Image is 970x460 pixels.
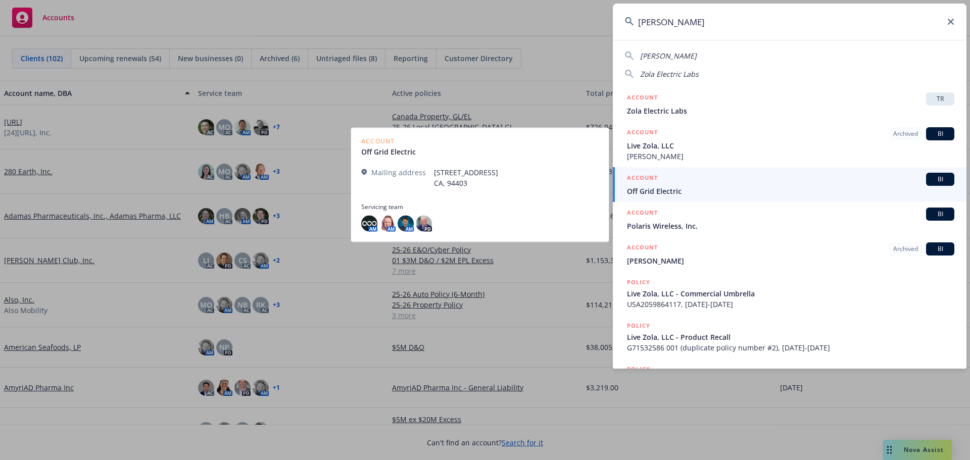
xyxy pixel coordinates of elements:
span: BI [930,175,950,184]
h5: POLICY [627,321,650,331]
span: Archived [893,244,918,253]
h5: ACCOUNT [627,127,658,139]
h5: ACCOUNT [627,242,658,254]
h5: POLICY [627,277,650,287]
span: BI [930,244,950,253]
a: POLICYLive Zola, LLC - Commercial UmbrellaUSA2059864117, [DATE]-[DATE] [613,272,966,315]
span: Polaris Wireless, Inc. [627,221,954,231]
span: TR [930,94,950,104]
a: ACCOUNTBIPolaris Wireless, Inc. [613,202,966,237]
span: [PERSON_NAME] [640,51,697,61]
span: Live Zola, LLC - Commercial Umbrella [627,288,954,299]
span: [PERSON_NAME] [627,255,954,266]
span: Zola Electric Labs [640,69,699,79]
span: Off Grid Electric [627,186,954,196]
span: USA2059864117, [DATE]-[DATE] [627,299,954,310]
span: Live Zola, LLC - Product Recall [627,332,954,342]
span: [PERSON_NAME] [627,151,954,162]
input: Search... [613,4,966,40]
a: ACCOUNTArchivedBILive Zola, LLC[PERSON_NAME] [613,122,966,167]
a: ACCOUNTBIOff Grid Electric [613,167,966,202]
a: ACCOUNTTRZola Electric Labs [613,87,966,122]
h5: ACCOUNT [627,208,658,220]
span: Zola Electric Labs [627,106,954,116]
a: POLICYLive Zola, LLC - Product RecallG71532586 001 (duplicate policy number #2), [DATE]-[DATE] [613,315,966,359]
span: BI [930,129,950,138]
span: Archived [893,129,918,138]
h5: ACCOUNT [627,173,658,185]
h5: POLICY [627,364,650,374]
span: Live Zola, LLC [627,140,954,151]
h5: ACCOUNT [627,92,658,105]
a: ACCOUNTArchivedBI[PERSON_NAME] [613,237,966,272]
span: G71532586 001 (duplicate policy number #2), [DATE]-[DATE] [627,342,954,353]
a: POLICY [613,359,966,402]
span: BI [930,210,950,219]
